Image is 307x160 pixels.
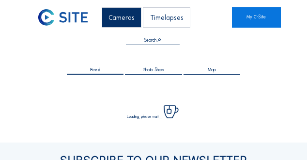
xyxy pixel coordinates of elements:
a: C-SITE Logo [38,7,60,28]
span: Loading, please wait... [127,114,162,118]
img: C-SITE Logo [38,9,87,26]
div: Timelapses [143,7,190,28]
div: Cameras [102,7,141,28]
span: Photo Show [143,68,164,73]
span: Map [208,68,216,73]
a: My C-Site [232,7,281,28]
span: Feed [90,68,100,73]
